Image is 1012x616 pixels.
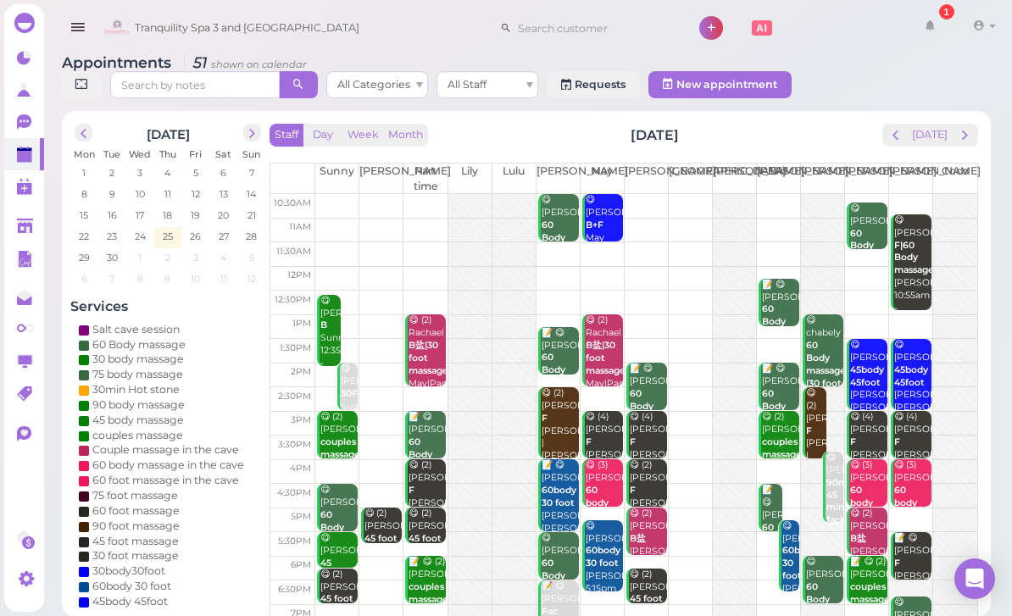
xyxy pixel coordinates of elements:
[216,208,231,223] span: 20
[409,485,414,496] b: F
[630,485,636,496] b: F
[630,533,646,544] b: B盐
[805,387,826,513] div: 😋 (2) [PERSON_NAME] [PERSON_NAME] |[PERSON_NAME] 2:30pm - 4:00pm
[164,250,172,265] span: 2
[303,124,343,147] button: Day
[277,487,311,498] span: 4:30pm
[189,271,202,286] span: 10
[826,477,866,551] b: 90min 45 minutes facial 45 massage
[630,388,670,425] b: 60 Body massage
[77,229,91,244] span: 22
[92,397,185,413] div: 90 body massage
[92,337,186,352] div: 60 Body massage
[542,219,581,256] b: 60 Body massage
[806,340,846,402] b: 60 Body massage |30 foot massage
[624,164,668,194] th: [PERSON_NAME]
[110,71,280,98] input: Search by notes
[409,436,448,473] b: 60 Body massage
[408,314,446,441] div: 😋 (2) Rachael May|Part time 1:00pm - 2:30pm
[826,452,843,603] div: 😋 [PERSON_NAME] [PERSON_NAME] 3:50pm - 5:20pm
[889,164,933,194] th: [PERSON_NAME]
[92,413,184,428] div: 45 body massage
[159,148,176,160] span: Thu
[894,485,934,547] b: 60 body massage in the cave
[92,488,178,503] div: 75 foot massage
[761,279,799,392] div: 📝 😋 [PERSON_NAME] Deep [PERSON_NAME] 12:15pm - 1:15pm
[243,124,261,142] button: next
[849,459,887,611] div: 😋 (3) [PERSON_NAME] [PERSON_NAME]|May|[PERSON_NAME] 4:00pm - 5:00pm
[192,250,200,265] span: 3
[291,366,311,377] span: 2pm
[383,124,428,147] button: Month
[893,459,931,611] div: 😋 (3) [PERSON_NAME] [PERSON_NAME]|May|[PERSON_NAME] 4:00pm - 5:00pm
[782,545,817,581] b: 60body 30 foot
[849,508,887,608] div: 😋 (2) [PERSON_NAME] [PERSON_NAME]|[PERSON_NAME] 5:00pm - 6:00pm
[849,339,887,452] div: 😋 [PERSON_NAME] [PERSON_NAME]|[PERSON_NAME] 1:30pm - 3:00pm
[408,411,446,550] div: 📝 😋 [PERSON_NAME] PAY55 Part time 3:00pm - 4:00pm
[163,271,172,286] span: 9
[80,271,89,286] span: 6
[894,240,934,276] b: F|60 Body massage
[541,194,579,308] div: 😋 [PERSON_NAME] [PERSON_NAME] 10:30am - 11:30am
[92,442,239,458] div: Couple massage in the cave
[536,164,580,194] th: [PERSON_NAME]
[850,364,884,388] b: 45body 45foot
[134,208,146,223] span: 17
[541,459,579,573] div: 📝 😋 [PERSON_NAME] [PERSON_NAME] [PERSON_NAME] 4:00pm - 5:30pm
[761,363,799,489] div: 📝 😋 [PERSON_NAME] cbd [PERSON_NAME] 2:00pm - 3:00pm
[270,124,303,147] button: Staff
[163,165,172,180] span: 4
[278,391,311,402] span: 2:30pm
[648,71,792,98] button: New appointment
[907,124,953,147] button: [DATE]
[189,208,202,223] span: 19
[630,436,636,447] b: F
[280,342,311,353] span: 1:30pm
[542,413,548,424] b: F
[292,318,311,329] span: 1pm
[291,414,311,425] span: 3pm
[78,208,90,223] span: 15
[629,508,667,608] div: 😋 (2) [PERSON_NAME] [PERSON_NAME]|[PERSON_NAME] 5:00pm - 6:00pm
[512,14,676,42] input: Search customer
[762,522,802,558] b: 60 Body massage
[849,411,887,524] div: 😋 (4) [PERSON_NAME] [PERSON_NAME]|May|[PERSON_NAME]|[PERSON_NAME] 3:00pm - 4:00pm
[894,558,900,569] b: F
[217,229,231,244] span: 27
[585,459,623,611] div: 😋 (3) [PERSON_NAME] [PERSON_NAME]|May|[PERSON_NAME] 4:00pm - 5:00pm
[320,484,358,597] div: 😋 [PERSON_NAME] Sunny 4:30pm - 5:30pm
[541,327,579,441] div: 📝 😋 [PERSON_NAME] [PERSON_NAME] [PERSON_NAME] 1:15pm - 2:15pm
[631,125,679,145] h2: [DATE]
[147,124,190,142] h2: [DATE]
[184,53,307,71] i: 51
[247,165,256,180] span: 7
[542,485,576,508] b: 60body 30 foot
[448,78,487,91] span: All Staff
[409,533,448,557] b: 45 foot massage
[806,425,812,436] b: F
[409,340,448,376] b: B盐|30 foot massage
[81,165,87,180] span: 1
[762,436,802,460] b: couples massage
[954,558,995,599] div: Open Intercom Messenger
[92,534,179,549] div: 45 foot massage
[585,314,623,441] div: 😋 (2) Rachael May|Part time 1:00pm - 2:30pm
[448,164,492,194] th: Lily
[62,53,175,71] span: Appointments
[585,411,623,524] div: 😋 (4) [PERSON_NAME] [PERSON_NAME]|May|[PERSON_NAME]|[PERSON_NAME] 3:00pm - 4:00pm
[92,548,179,563] div: 30 foot massage
[403,164,448,194] th: Part time
[108,271,116,286] span: 7
[92,428,183,443] div: couples massage
[761,411,799,512] div: 😋 (2) [PERSON_NAME] [PERSON_NAME]|Sunny 3:00pm - 4:00pm
[893,411,931,524] div: 😋 (4) [PERSON_NAME] [PERSON_NAME]|May|[PERSON_NAME]|[PERSON_NAME] 3:00pm - 4:00pm
[586,340,626,376] b: B盐|30 foot massage
[136,250,143,265] span: 1
[341,388,412,399] b: 30Foot+30Bath
[289,221,311,232] span: 11am
[245,186,258,202] span: 14
[136,165,144,180] span: 3
[278,536,311,547] span: 5:30pm
[106,208,119,223] span: 16
[939,4,954,19] div: 1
